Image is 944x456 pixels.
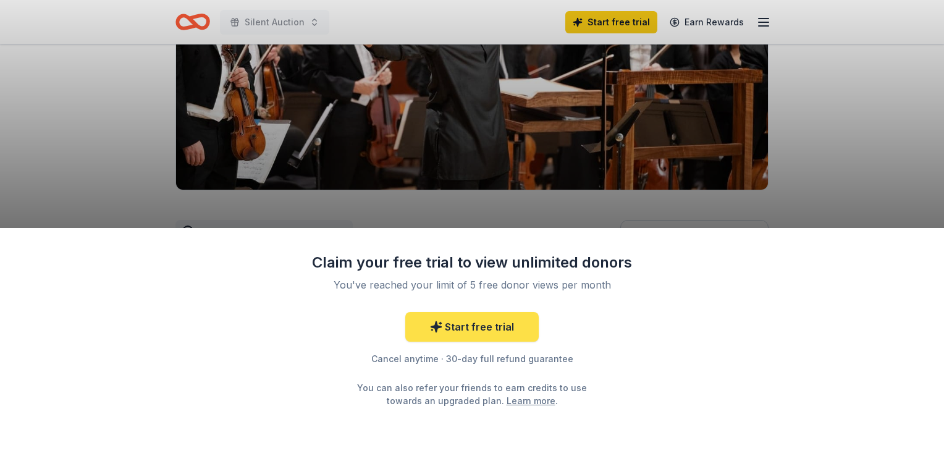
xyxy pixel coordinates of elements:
div: You've reached your limit of 5 free donor views per month [326,277,618,292]
a: Start free trial [405,312,539,342]
a: Learn more [507,394,555,407]
div: You can also refer your friends to earn credits to use towards an upgraded plan. . [346,381,598,407]
div: Cancel anytime · 30-day full refund guarantee [311,352,633,366]
div: Claim your free trial to view unlimited donors [311,253,633,272]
